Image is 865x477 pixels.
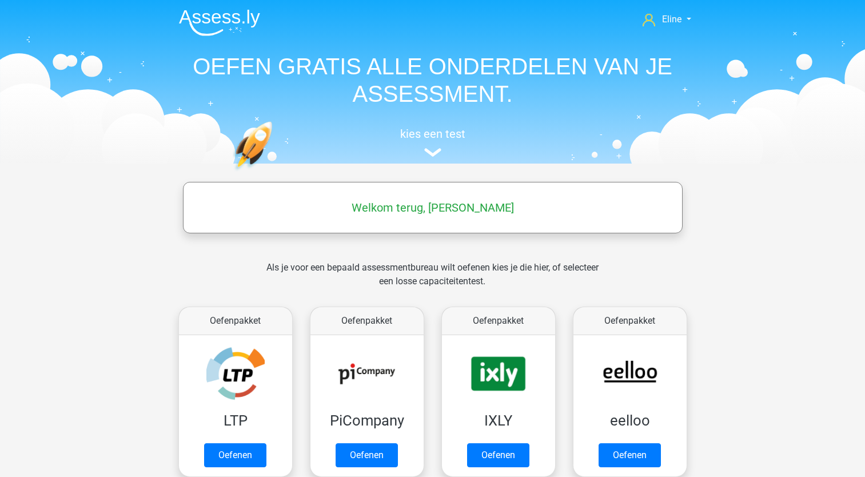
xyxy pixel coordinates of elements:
[170,127,696,141] h5: kies een test
[233,121,317,225] img: oefenen
[189,201,677,214] h5: Welkom terug, [PERSON_NAME]
[170,127,696,157] a: kies een test
[662,14,681,25] span: Eline
[424,148,441,157] img: assessment
[336,443,398,467] a: Oefenen
[467,443,529,467] a: Oefenen
[599,443,661,467] a: Oefenen
[638,13,695,26] a: Eline
[257,261,608,302] div: Als je voor een bepaald assessmentbureau wilt oefenen kies je die hier, of selecteer een losse ca...
[204,443,266,467] a: Oefenen
[170,53,696,108] h1: OEFEN GRATIS ALLE ONDERDELEN VAN JE ASSESSMENT.
[179,9,260,36] img: Assessly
